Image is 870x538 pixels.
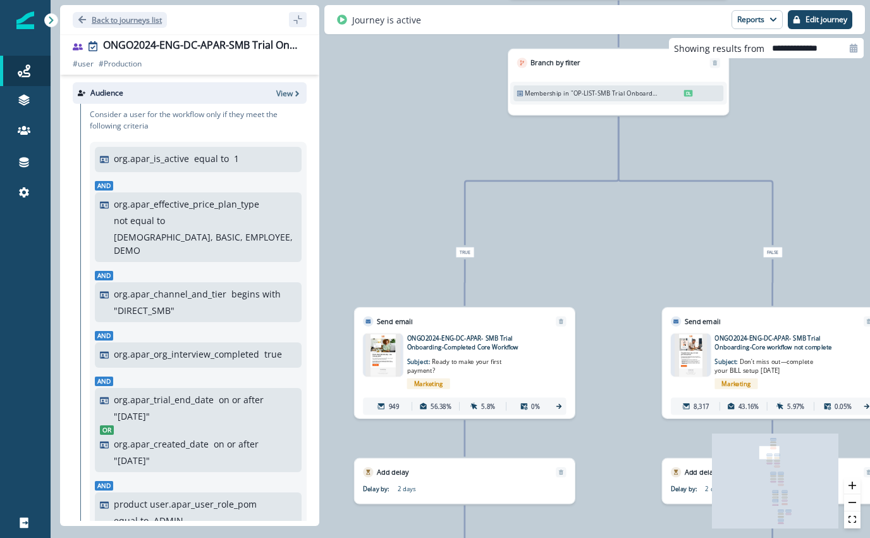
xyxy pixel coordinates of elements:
p: org.apar_effective_price_plan_type [114,197,259,211]
div: False [690,247,855,258]
p: Journey is active [352,13,421,27]
p: 0% [531,402,540,411]
p: 56.38% [431,402,451,411]
p: begins with [231,287,281,301]
p: 2 days [398,484,505,493]
p: org.apar_channel_and_tier [114,287,226,301]
p: Delay by: [671,484,705,493]
p: # Production [99,58,142,70]
p: org.apar_created_date [114,437,209,451]
span: False [763,247,783,258]
p: Delay by: [363,484,397,493]
div: Send emailRemoveemail asset unavailableONGO2024-ENG-DC-APAR- SMB Trial Onboarding-Completed Core ... [354,307,575,418]
span: Marketing [407,378,450,389]
p: on or after [219,393,264,406]
button: zoom in [844,477,861,494]
p: Consider a user for the workflow only if they meet the following criteria [90,109,307,132]
button: View [276,88,302,99]
p: 43.16% [738,402,759,411]
p: Membership [525,89,562,97]
button: sidebar collapse toggle [289,12,307,27]
span: Or [100,425,114,435]
button: zoom out [844,494,861,511]
p: not equal to [114,214,165,227]
p: Subject: [714,351,822,375]
p: org.apar_trial_end_date [114,393,214,406]
div: ONGO2024-ENG-DC-APAR-SMB Trial Onboarding Users [103,39,302,53]
p: ADMIN [154,514,183,527]
p: 8,317 [694,402,709,411]
p: Send email [377,316,413,327]
span: DL [684,90,693,96]
p: ONGO2024-ENG-DC-APAR- SMB Trial Onboarding-Core workflow not complete [714,334,852,352]
p: org.apar_org_interview_completed [114,347,259,361]
p: ONGO2024-ENG-DC-APAR- SMB Trial Onboarding-Completed Core Workflow [407,334,545,352]
p: Add delay [377,467,408,477]
p: "OP-LIST-SMB Trial Onboarding - Core Steps" [571,89,659,97]
p: Branch by filter [530,58,580,68]
p: " [DATE] " [114,410,150,423]
p: product user.apar_user_role_pom [114,497,257,511]
p: org.apar_is_active [114,152,189,165]
button: Edit journey [788,10,852,29]
span: And [95,271,113,280]
button: Reports [732,10,783,29]
p: in [563,89,569,97]
p: # user [73,58,94,70]
p: true [264,347,282,361]
p: 949 [389,402,399,411]
span: And [95,377,113,386]
p: Subject: [407,351,515,375]
img: Inflection [16,11,34,29]
img: email asset unavailable [675,334,707,377]
span: And [95,481,113,491]
p: Showing results from [674,42,764,55]
span: Ready to make your first payment? [407,357,502,374]
button: fit view [844,511,861,529]
p: Send email [685,316,721,327]
p: 0.05% [835,402,852,411]
p: equal to [194,152,229,165]
p: Back to journeys list [92,15,162,25]
span: Marketing [714,378,757,389]
p: " DIRECT_SMB " [114,304,175,317]
p: 5.8% [481,402,495,411]
g: Edge from 16af98ef-403c-4c53-8acf-bde9d47d5037 to node-edge-label71d34b74-3673-46a4-9830-e57d5e02... [465,116,618,245]
p: 2 days [705,484,812,493]
p: on or after [214,437,259,451]
p: View [276,88,293,99]
p: Add delay [685,467,716,477]
span: Don’t miss out—complete your BILL setup [DATE] [714,357,813,374]
p: " [DATE] " [114,454,150,467]
p: 5.97% [787,402,804,411]
g: Edge from 16af98ef-403c-4c53-8acf-bde9d47d5037 to node-edge-label6c6ae7c8-5ac4-40ea-ad5a-af87820c... [618,116,773,245]
div: Add delayRemoveDelay by:2 days [354,458,575,504]
p: Edit journey [806,15,847,24]
div: True [382,247,547,258]
p: equal to [114,514,149,527]
button: Go back [73,12,167,28]
p: Audience [90,87,123,99]
span: And [95,331,113,341]
p: 1 [234,152,239,165]
span: True [456,247,474,258]
img: email asset unavailable [365,334,400,377]
div: Branch by filterRemoveMembershipin"OP-LIST-SMB Trial Onboarding - Core Steps"DL [508,49,729,116]
p: [DEMOGRAPHIC_DATA], BASIC, EMPLOYEE, DEMO [114,230,293,257]
span: And [95,181,113,191]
